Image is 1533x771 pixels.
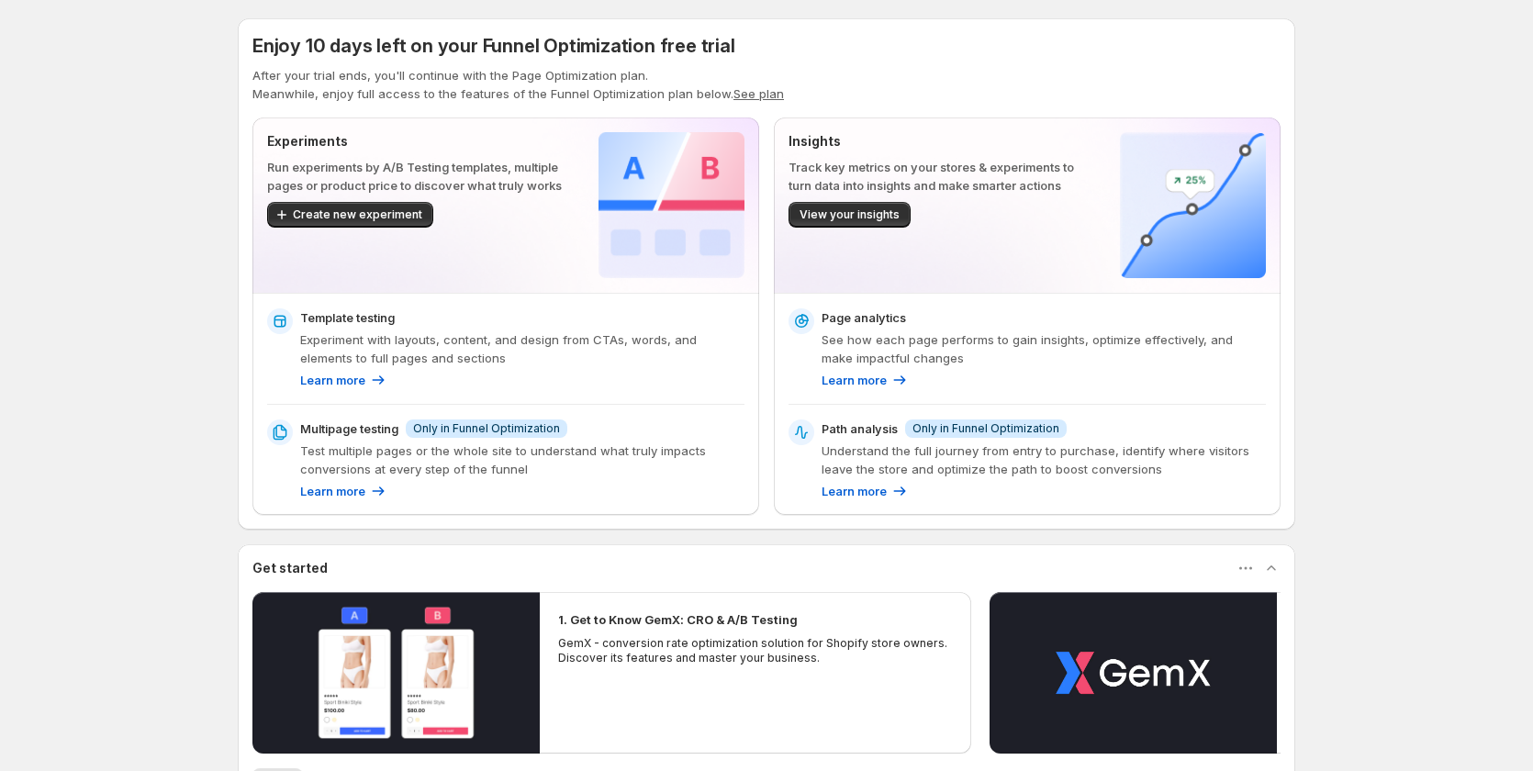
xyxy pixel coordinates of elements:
p: Experiment with layouts, content, and design from CTAs, words, and elements to full pages and sec... [300,330,744,367]
a: Learn more [300,482,387,500]
p: Learn more [822,482,887,500]
button: Play video [990,592,1277,754]
button: View your insights [789,202,911,228]
img: Insights [1120,132,1266,278]
p: Experiments [267,132,569,151]
p: Meanwhile, enjoy full access to the features of the Funnel Optimization plan below. [252,84,1281,103]
p: GemX - conversion rate optimization solution for Shopify store owners. Discover its features and ... [558,636,953,665]
p: Learn more [300,371,365,389]
button: See plan [733,86,784,101]
span: Only in Funnel Optimization [912,421,1059,436]
p: Page analytics [822,308,906,327]
a: Learn more [822,482,909,500]
p: Path analysis [822,419,898,438]
p: Run experiments by A/B Testing templates, multiple pages or product price to discover what truly ... [267,158,569,195]
p: Learn more [300,482,365,500]
a: Learn more [822,371,909,389]
h2: 1. Get to Know GemX: CRO & A/B Testing [558,610,798,629]
p: After your trial ends, you'll continue with the Page Optimization plan. [252,66,1281,84]
p: Multipage testing [300,419,398,438]
p: See how each page performs to gain insights, optimize effectively, and make impactful changes [822,330,1266,367]
p: Template testing [300,308,395,327]
span: Create new experiment [293,207,422,222]
span: Enjoy 10 days left on your Funnel Optimization free trial [252,35,735,57]
h3: Get started [252,559,328,577]
a: Learn more [300,371,387,389]
p: Understand the full journey from entry to purchase, identify where visitors leave the store and o... [822,441,1266,478]
button: Create new experiment [267,202,433,228]
span: Only in Funnel Optimization [413,421,560,436]
p: Learn more [822,371,887,389]
span: View your insights [800,207,900,222]
p: Track key metrics on your stores & experiments to turn data into insights and make smarter actions [789,158,1091,195]
p: Insights [789,132,1091,151]
p: Test multiple pages or the whole site to understand what truly impacts conversions at every step ... [300,441,744,478]
img: Experiments [599,132,744,278]
button: Play video [252,592,540,754]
